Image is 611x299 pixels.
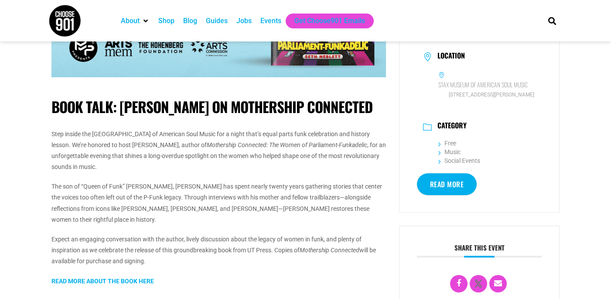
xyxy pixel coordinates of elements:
[51,181,386,225] p: The son of “Queen of Funk” [PERSON_NAME], [PERSON_NAME] has spent nearly twenty years gathering s...
[438,157,480,164] a: Social Events
[545,14,559,28] div: Search
[433,52,465,62] h3: Location
[438,91,536,99] span: [STREET_ADDRESS][PERSON_NAME]
[51,98,386,116] h1: Book Talk: [PERSON_NAME] on Mothership Connected
[294,16,365,26] a: Get Choose901 Emails
[51,278,154,285] a: READ MORE ABOUT THE BOOK HERE
[183,16,197,26] a: Blog
[489,275,507,292] a: Email
[51,234,386,267] p: Expect an engaging conversation with the author, lively discussion about the legacy of women in f...
[158,16,174,26] a: Shop
[260,16,281,26] a: Events
[207,141,367,148] em: Mothership Connected: The Women of Parliament-Funkadelic
[116,14,533,28] nav: Main nav
[236,16,252,26] a: Jobs
[438,140,456,147] a: Free
[438,81,528,89] h6: Stax Museum of American Soul Music
[121,16,140,26] a: About
[417,244,542,258] h3: Share this event
[300,247,359,254] em: Mothership Connected
[116,14,154,28] div: About
[470,275,487,292] a: X Social Network
[206,16,228,26] a: Guides
[417,173,477,195] a: Read More
[51,129,386,173] p: Step inside the [GEOGRAPHIC_DATA] of American Soul Music for a night that’s equal parts funk cele...
[450,275,468,292] a: Share on Facebook
[433,121,467,132] h3: Category
[438,148,461,155] a: Music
